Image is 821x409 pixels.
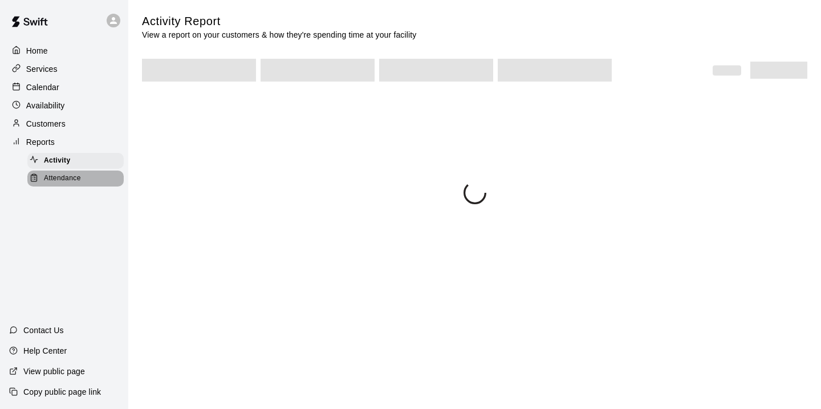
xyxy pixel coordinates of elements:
[9,60,119,78] a: Services
[26,100,65,111] p: Availability
[26,45,48,56] p: Home
[9,79,119,96] a: Calendar
[9,42,119,59] a: Home
[142,29,416,41] p: View a report on your customers & how they're spending time at your facility
[26,63,58,75] p: Services
[27,152,128,169] a: Activity
[9,115,119,132] a: Customers
[23,366,85,377] p: View public page
[27,153,124,169] div: Activity
[23,386,101,398] p: Copy public page link
[27,169,128,187] a: Attendance
[44,155,71,167] span: Activity
[142,14,416,29] h5: Activity Report
[26,118,66,129] p: Customers
[23,325,64,336] p: Contact Us
[23,345,67,357] p: Help Center
[44,173,81,184] span: Attendance
[9,133,119,151] a: Reports
[27,171,124,187] div: Attendance
[26,136,55,148] p: Reports
[26,82,59,93] p: Calendar
[9,97,119,114] a: Availability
